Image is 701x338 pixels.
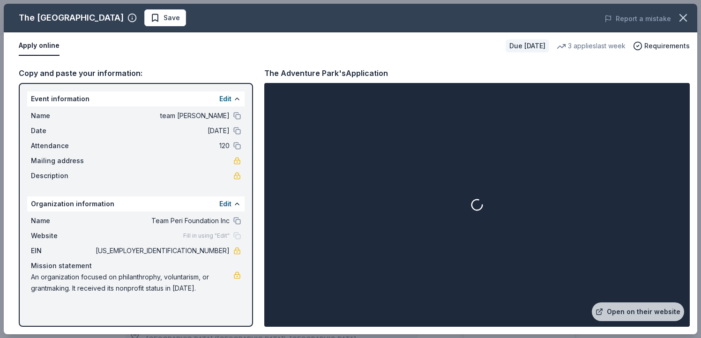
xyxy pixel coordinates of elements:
span: Requirements [644,40,690,52]
button: Edit [219,93,231,105]
span: Description [31,170,94,181]
div: Mission statement [31,260,241,271]
span: EIN [31,245,94,256]
div: Copy and paste your information: [19,67,253,79]
button: Report a mistake [604,13,671,24]
button: Edit [219,198,231,210]
div: Event information [27,91,245,106]
button: Requirements [633,40,690,52]
span: Name [31,110,94,121]
span: Date [31,125,94,136]
span: An organization focused on philanthrophy, voluntarism, or grantmaking. It received its nonprofit ... [31,271,233,294]
span: Name [31,215,94,226]
span: [US_EMPLOYER_IDENTIFICATION_NUMBER] [94,245,230,256]
span: Team Peri Foundation Inc [94,215,230,226]
div: 3 applies last week [557,40,626,52]
span: Save [164,12,180,23]
button: Apply online [19,36,60,56]
span: Fill in using "Edit" [183,232,230,240]
span: team [PERSON_NAME] [94,110,230,121]
div: Due [DATE] [506,39,549,53]
span: Website [31,230,94,241]
span: [DATE] [94,125,230,136]
div: Organization information [27,196,245,211]
button: Save [144,9,186,26]
span: 120 [94,140,230,151]
span: Attendance [31,140,94,151]
span: Mailing address [31,155,94,166]
a: Open on their website [592,302,684,321]
div: The Adventure Park's Application [264,67,388,79]
div: The [GEOGRAPHIC_DATA] [19,10,124,25]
